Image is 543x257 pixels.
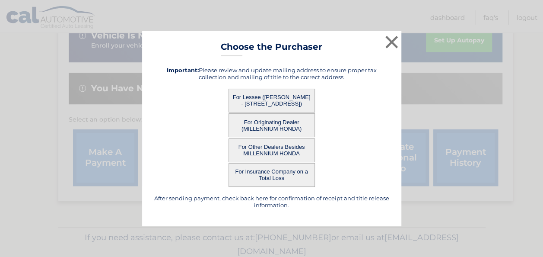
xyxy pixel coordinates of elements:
[221,42,322,57] h3: Choose the Purchaser
[229,138,315,162] button: For Other Dealers Besides MILLENNIUM HONDA
[167,67,199,74] strong: Important:
[383,33,400,51] button: ×
[229,113,315,137] button: For Originating Dealer (MILLENNIUM HONDA)
[153,195,391,209] h5: After sending payment, check back here for confirmation of receipt and title release information.
[153,67,391,80] h5: Please review and update mailing address to ensure proper tax collection and mailing of title to ...
[229,163,315,187] button: For Insurance Company on a Total Loss
[229,89,315,112] button: For Lessee ([PERSON_NAME] - [STREET_ADDRESS])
